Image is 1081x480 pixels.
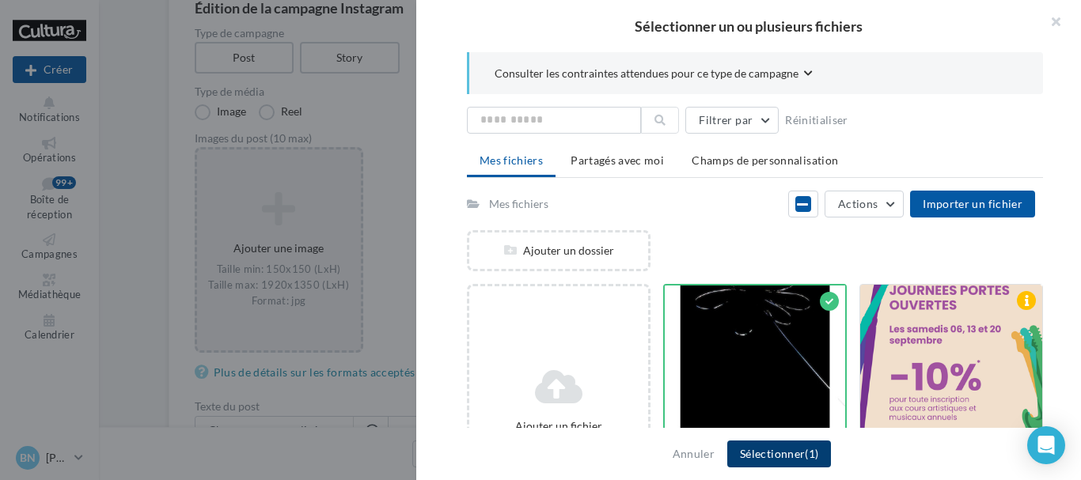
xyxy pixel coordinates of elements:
button: Réinitialiser [779,111,855,130]
span: Mes fichiers [480,153,543,167]
button: Consulter les contraintes attendues pour ce type de campagne [495,65,813,85]
div: Open Intercom Messenger [1027,426,1065,464]
button: Sélectionner(1) [727,440,831,467]
button: Importer un fichier [910,191,1035,217]
span: Champs de personnalisation [692,153,838,167]
span: Partagés avec moi [571,153,664,167]
h2: Sélectionner un ou plusieurs fichiers [442,19,1056,33]
button: Annuler [666,444,721,463]
div: Ajouter un fichier [476,418,642,434]
span: Actions [838,197,878,210]
span: (1) [805,447,818,460]
button: Filtrer par [685,107,779,134]
button: Actions [825,191,904,217]
div: Ajouter un dossier [469,243,648,259]
div: Mes fichiers [489,196,548,212]
span: Importer un fichier [923,197,1022,210]
span: Consulter les contraintes attendues pour ce type de campagne [495,66,798,81]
